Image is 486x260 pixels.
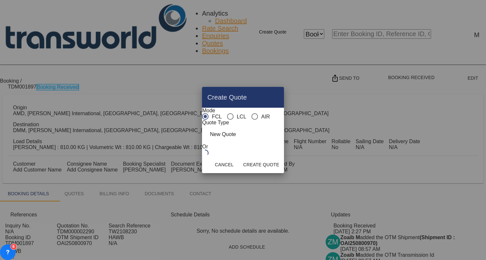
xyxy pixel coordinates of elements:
div: Or [202,144,208,150]
button: Create Quote [241,159,281,171]
md-dialog: Create QuoteModeFCL LCLAIR ... [202,87,284,173]
md-radio-button: LCL [227,114,246,120]
button: Close dialog [274,91,281,104]
div: Quote Type [202,120,236,126]
md-icon: Close dialog [276,93,284,101]
div: Create Quote [207,94,271,101]
div: New Quote [202,126,236,144]
p: New Quote [202,131,236,139]
button: Cancel [210,159,238,171]
md-radio-button: FCL [202,114,222,120]
div: Mode [202,108,270,114]
md-radio-button: AIR [251,114,270,120]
